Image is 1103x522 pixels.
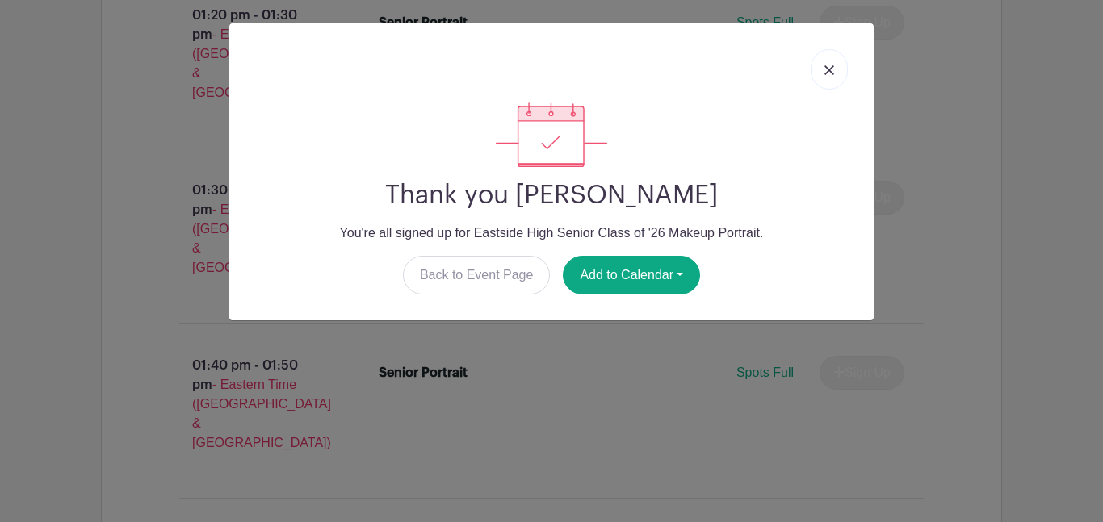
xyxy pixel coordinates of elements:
[242,180,861,211] h2: Thank you [PERSON_NAME]
[563,256,700,294] button: Add to Calendar
[403,256,551,294] a: Back to Event Page
[496,102,607,167] img: signup_complete-c468d5dda3e2740ee63a24cb0ba0d3ce5d8a4ecd24259e683200fb1569d990c8.svg
[824,65,834,75] img: close_button-5f87c8562297e5c2d7936805f587ecaba9071eb48480494691a3f1689db116b3.svg
[242,223,861,243] p: You're all signed up for Eastside High Senior Class of '26 Makeup Portrait.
